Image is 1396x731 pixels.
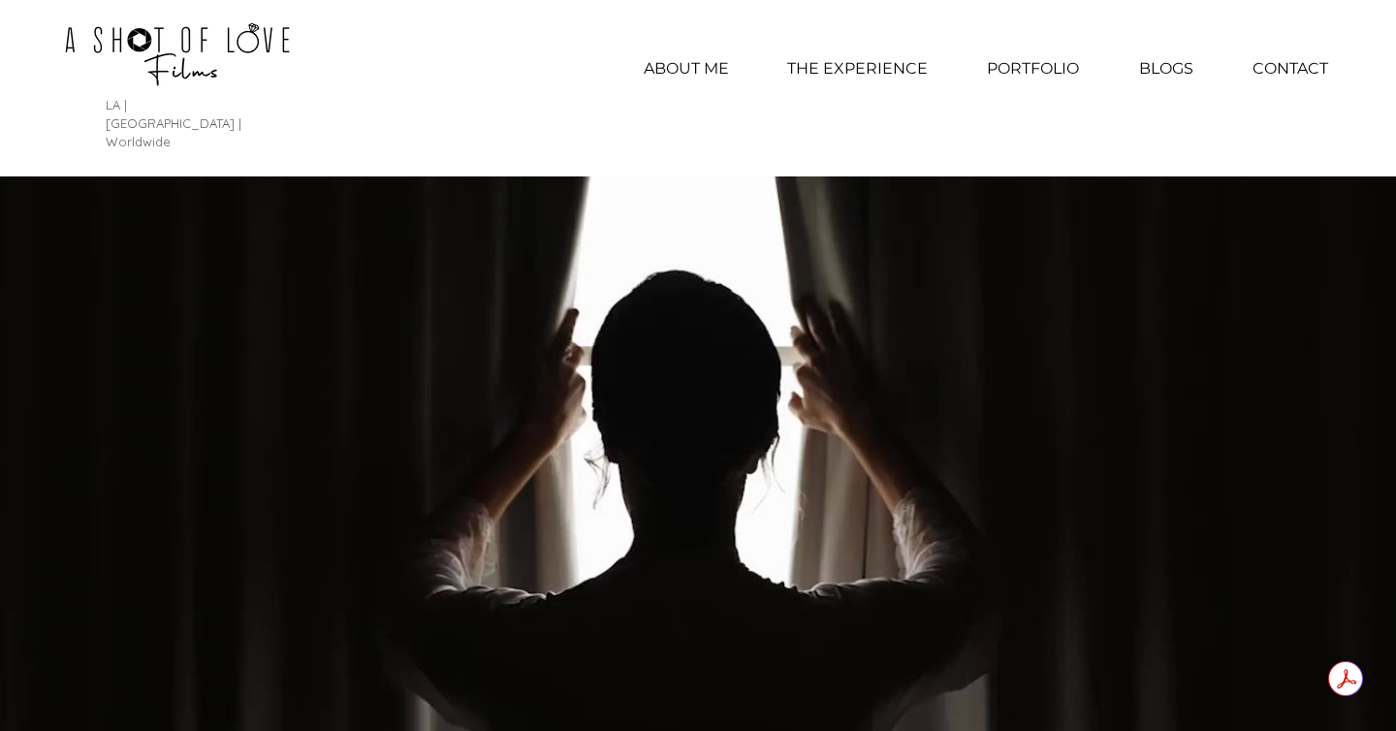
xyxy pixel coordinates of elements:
a: THE EXPERIENCE [759,45,956,93]
p: PORTFOLIO [977,45,1089,93]
a: BLOGS [1109,45,1223,93]
p: THE EXPERIENCE [777,45,937,93]
a: ABOUT ME [614,45,759,93]
nav: Site [614,45,1357,93]
p: CONTACT [1243,45,1338,93]
div: PORTFOLIO [956,45,1109,93]
p: ABOUT ME [634,45,739,93]
a: CONTACT [1223,45,1357,93]
p: BLOGS [1129,45,1203,93]
span: LA | [GEOGRAPHIC_DATA] | Worldwide [106,97,241,149]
